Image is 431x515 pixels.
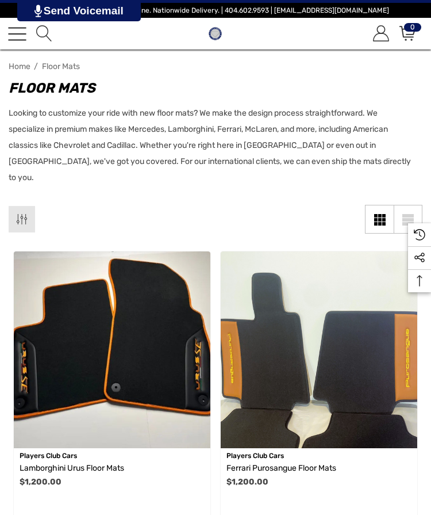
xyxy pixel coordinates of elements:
span: Floor Mats [42,62,80,71]
img: Lamborghini Urus Floor Mats For Sale [14,251,210,448]
p: Looking to customize your ride with new floor mats? We make the design process straightforward. W... [9,105,411,186]
svg: Social Media [414,252,425,264]
svg: Recently Viewed [414,229,425,241]
p: Players Club Cars [226,448,411,463]
h1: Floor Mats [9,78,411,98]
a: Ferrari Purosangue Floor Mats,$1,200.00 [226,461,411,475]
svg: Search [36,25,52,41]
a: Home [9,62,30,71]
nav: Breadcrumb [9,56,422,77]
span: 0 [404,23,421,32]
img: Players Club | Cars For Sale [206,24,225,43]
svg: Account [373,25,389,41]
a: List View [394,205,422,234]
img: Ferrari Purosangue Floor Mats [221,251,417,448]
span: Lamborghini Urus Floor Mats [20,463,124,473]
a: Cart with 0 items [398,26,415,41]
p: Players Club Cars [20,448,205,463]
svg: Top [408,275,431,287]
a: Lamborghini Urus Floor Mats,$1,200.00 [20,461,205,475]
a: Floor Mats [42,62,97,71]
span: Ferrari Purosangue Floor Mats [226,463,336,473]
span: Vehicle Marketplace. Shop Online. Nationwide Delivery. | 404.602.9593 | [EMAIL_ADDRESS][DOMAIN_NAME] [42,6,389,14]
img: PjwhLS0gR2VuZXJhdG9yOiBHcmF2aXQuaW8gLS0+PHN2ZyB4bWxucz0iaHR0cDovL3d3dy53My5vcmcvMjAwMC9zdmciIHhtb... [34,5,42,17]
span: $1,200.00 [20,477,61,487]
a: Grid View [365,205,394,234]
a: Search [34,26,52,41]
a: Lamborghini Urus Floor Mats,$1,200.00 [14,251,210,448]
a: Ferrari Purosangue Floor Mats,$1,200.00 [221,251,417,448]
span: $1,200.00 [226,477,268,487]
span: Toggle menu [8,33,26,34]
a: Toggle menu [8,25,26,43]
a: Sign in [371,26,389,41]
svg: Review Your Cart [399,25,415,41]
